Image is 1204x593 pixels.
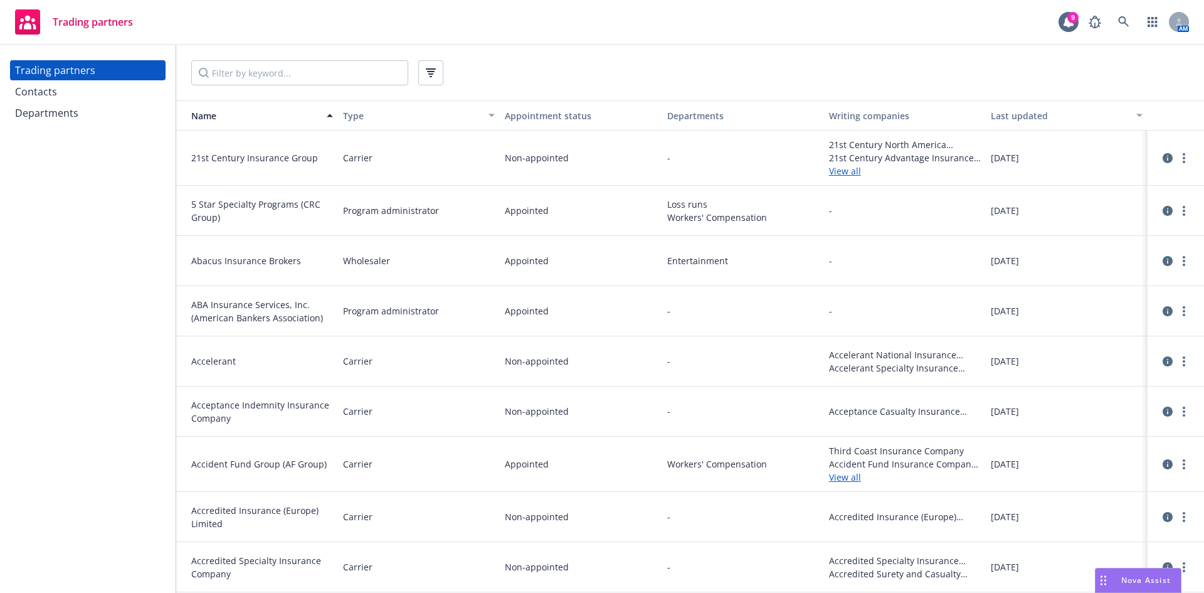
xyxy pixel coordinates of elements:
span: Workers' Compensation [667,457,819,471]
div: Name [181,109,319,122]
a: more [1176,151,1191,166]
a: circleInformation [1160,151,1175,166]
span: Abacus Insurance Brokers [191,254,333,267]
span: 21st Century North America Insurance Company [829,138,981,151]
span: Nova Assist [1121,575,1171,585]
div: Departments [15,103,78,123]
input: Filter by keyword... [191,60,408,85]
a: Contacts [10,82,166,102]
a: more [1176,354,1191,369]
a: more [1176,404,1191,419]
span: [DATE] [991,151,1019,164]
a: Report a Bug [1082,9,1107,35]
div: Writing companies [829,109,981,122]
span: - [829,304,832,318]
span: Acceptance Indemnity Insurance Company [191,398,333,425]
button: Departments [662,100,824,131]
button: Name [176,100,338,131]
span: [DATE] [991,457,1019,471]
span: Accelerant [191,355,333,368]
div: 9 [1067,12,1079,23]
span: [DATE] [991,254,1019,267]
span: Accredited Insurance (Europe) Limited [829,510,981,523]
a: Trading partners [10,4,138,40]
span: Non-appointed [505,560,569,574]
span: Non-appointed [505,405,569,418]
span: Accident Fund Insurance Company of America [829,457,981,471]
a: more [1176,560,1191,575]
span: Carrier [343,510,372,523]
span: 21st Century Insurance Group [191,151,333,164]
span: Appointed [505,254,549,267]
a: more [1176,510,1191,525]
a: circleInformation [1160,560,1175,575]
span: ABA Insurance Services, Inc. (American Bankers Association) [191,298,333,324]
span: Non-appointed [505,355,569,368]
span: [DATE] [991,304,1019,318]
a: View all [829,471,981,484]
a: circleInformation [1160,254,1175,269]
span: [DATE] [991,560,1019,574]
span: Program administrator [343,204,439,217]
span: Accredited Surety and Casualty Company, Inc. [829,567,981,580]
span: Appointed [505,304,549,318]
a: circleInformation [1160,203,1175,218]
span: Loss runs [667,198,819,211]
span: [DATE] [991,510,1019,523]
div: Departments [667,109,819,122]
span: Carrier [343,457,372,471]
a: circleInformation [1160,510,1175,525]
span: Carrier [343,405,372,418]
a: circleInformation [1160,304,1175,319]
a: Search [1111,9,1136,35]
a: more [1176,203,1191,218]
a: more [1176,254,1191,269]
button: Last updated [986,100,1148,131]
span: [DATE] [991,405,1019,418]
button: Nova Assist [1095,568,1181,593]
span: Accredited Insurance (Europe) Limited [191,504,333,530]
a: circleInformation [1160,404,1175,419]
a: circleInformation [1160,354,1175,369]
span: - [667,304,670,318]
div: Trading partners [15,60,95,80]
div: Last updated [991,109,1129,122]
span: Accredited Specialty Insurance Company [829,554,981,567]
div: Contacts [15,82,57,102]
a: Switch app [1140,9,1165,35]
span: Workers' Compensation [667,211,819,224]
span: Entertainment [667,254,819,267]
span: - [667,151,670,164]
span: [DATE] [991,204,1019,217]
span: [DATE] [991,355,1019,368]
span: Third Coast Insurance Company [829,444,981,457]
span: Accident Fund Group (AF Group) [191,457,333,471]
button: Type [338,100,500,131]
span: - [829,204,832,217]
span: Carrier [343,560,372,574]
a: more [1176,457,1191,472]
a: Departments [10,103,166,123]
span: Accelerant National Insurance Company [829,348,981,361]
span: Non-appointed [505,510,569,523]
span: - [667,560,670,574]
a: View all [829,164,981,178]
span: - [667,405,670,418]
span: Accredited Specialty Insurance Company [191,554,333,580]
span: Acceptance Casualty Insurance Company [829,405,981,418]
span: 21st Century Advantage Insurance Company [829,151,981,164]
div: Drag to move [1096,569,1111,592]
span: Trading partners [53,17,133,27]
a: more [1176,304,1191,319]
button: Writing companies [824,100,986,131]
span: - [667,510,670,523]
span: Non-appointed [505,151,569,164]
button: Appointment status [500,100,662,131]
span: 5 Star Specialty Programs (CRC Group) [191,198,333,224]
span: Carrier [343,151,372,164]
span: - [667,355,670,368]
span: Appointed [505,204,549,217]
a: Trading partners [10,60,166,80]
span: Wholesaler [343,254,390,267]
